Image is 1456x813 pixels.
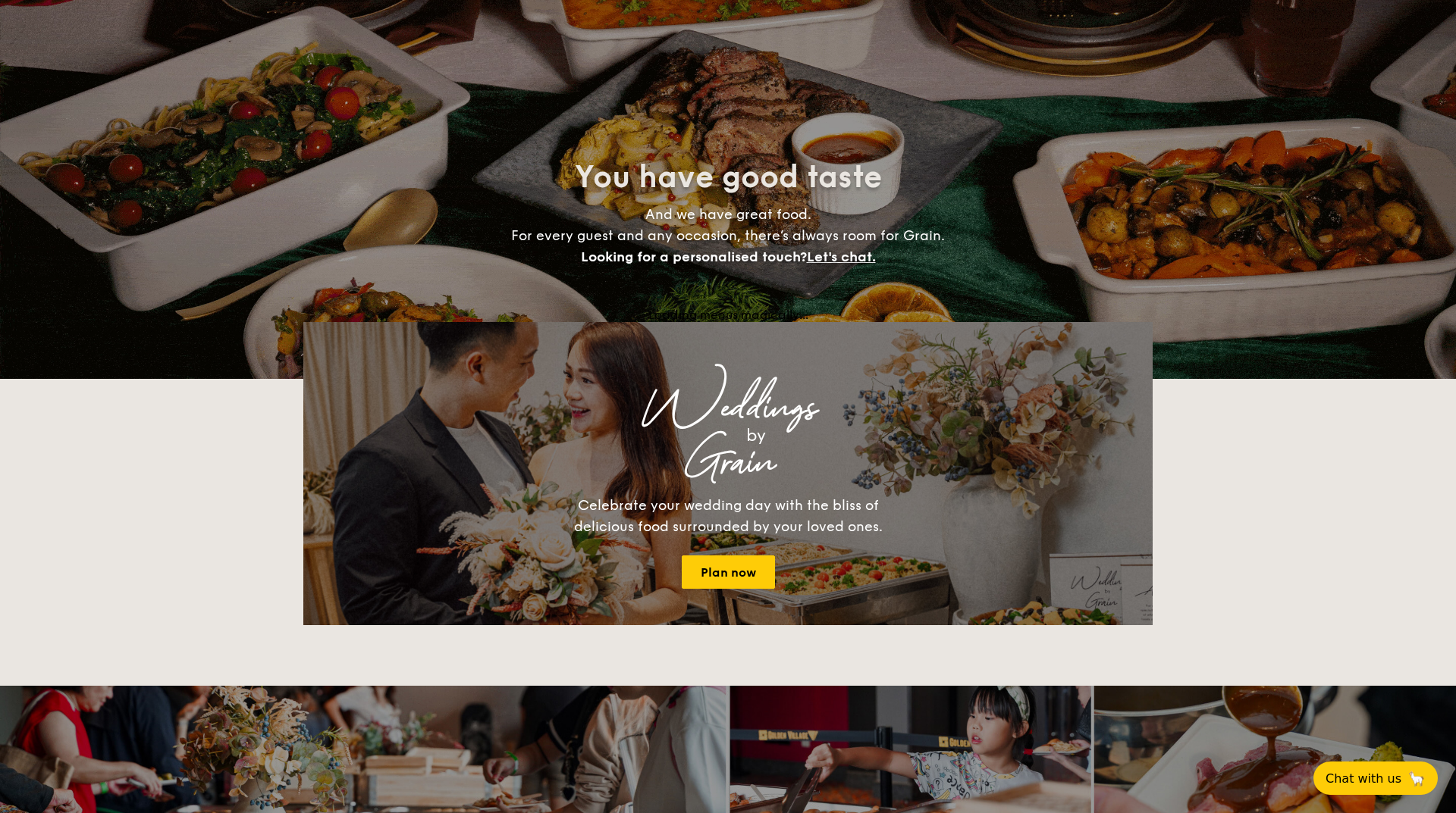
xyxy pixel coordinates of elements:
div: Grain [437,449,1019,477]
span: 🦙 [1407,770,1426,787]
span: Let's chat. [807,249,876,265]
button: Chat with us🦙 [1313,761,1438,795]
div: Loading menus magically... [303,308,1153,322]
div: Celebrate your wedding day with the bliss of delicious food surrounded by your loved ones. [557,495,899,537]
span: Chat with us [1326,771,1401,786]
div: by [493,422,1019,449]
a: Plan now [682,555,775,589]
div: Weddings [437,395,1019,422]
